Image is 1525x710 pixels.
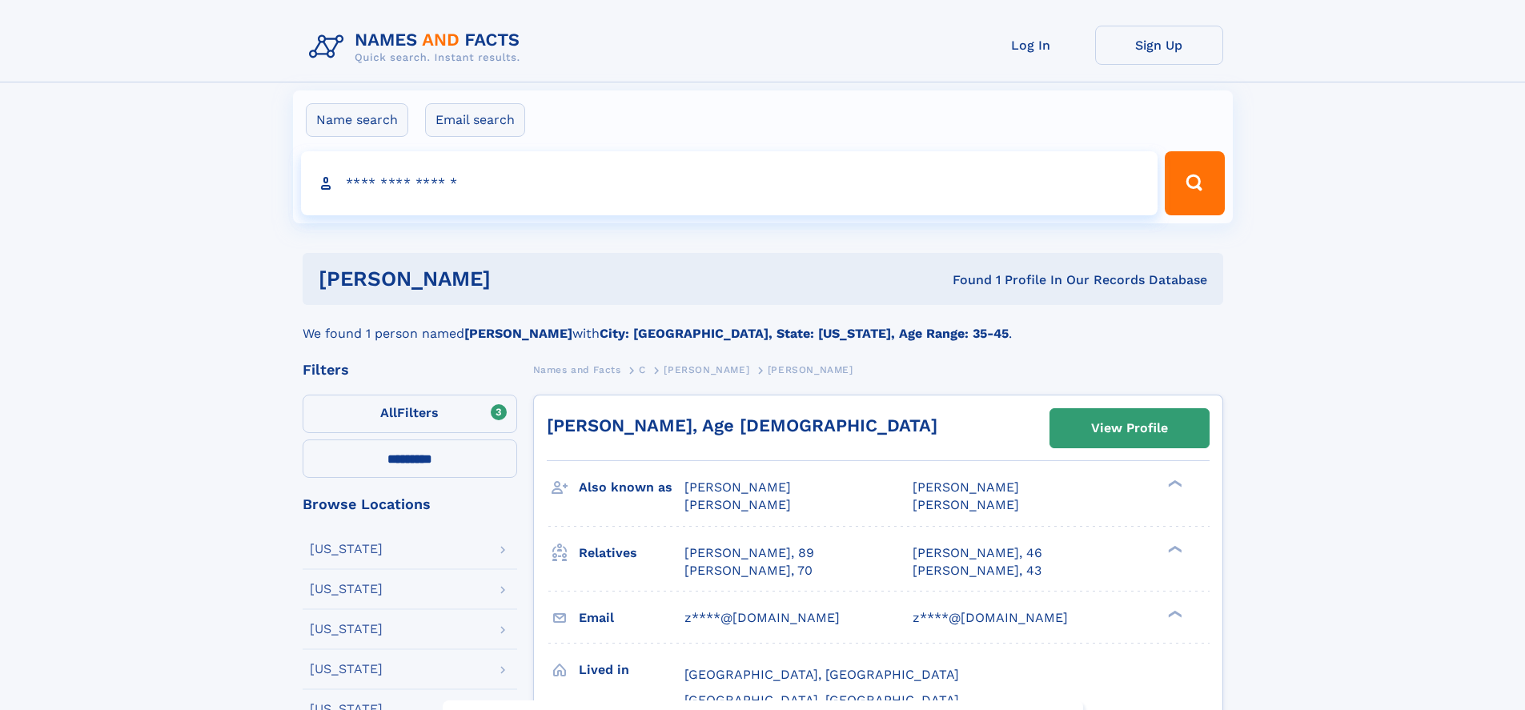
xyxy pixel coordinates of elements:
[579,656,684,684] h3: Lived in
[664,364,749,375] span: [PERSON_NAME]
[639,364,646,375] span: C
[684,562,813,580] a: [PERSON_NAME], 70
[684,667,959,682] span: [GEOGRAPHIC_DATA], [GEOGRAPHIC_DATA]
[600,326,1009,341] b: City: [GEOGRAPHIC_DATA], State: [US_STATE], Age Range: 35-45
[684,479,791,495] span: [PERSON_NAME]
[579,540,684,567] h3: Relatives
[464,326,572,341] b: [PERSON_NAME]
[721,271,1207,289] div: Found 1 Profile In Our Records Database
[1164,544,1183,554] div: ❯
[684,497,791,512] span: [PERSON_NAME]
[1164,608,1183,619] div: ❯
[380,405,397,420] span: All
[303,26,533,69] img: Logo Names and Facts
[579,474,684,501] h3: Also known as
[913,544,1042,562] a: [PERSON_NAME], 46
[310,543,383,556] div: [US_STATE]
[303,497,517,511] div: Browse Locations
[319,269,722,289] h1: [PERSON_NAME]
[303,395,517,433] label: Filters
[547,415,937,435] a: [PERSON_NAME], Age [DEMOGRAPHIC_DATA]
[303,363,517,377] div: Filters
[1165,151,1224,215] button: Search Button
[301,151,1158,215] input: search input
[913,562,1041,580] a: [PERSON_NAME], 43
[1164,479,1183,489] div: ❯
[425,103,525,137] label: Email search
[303,305,1223,343] div: We found 1 person named with .
[768,364,853,375] span: [PERSON_NAME]
[310,663,383,676] div: [US_STATE]
[1050,409,1209,447] a: View Profile
[579,604,684,632] h3: Email
[664,359,749,379] a: [PERSON_NAME]
[533,359,621,379] a: Names and Facts
[684,544,814,562] a: [PERSON_NAME], 89
[310,583,383,596] div: [US_STATE]
[913,497,1019,512] span: [PERSON_NAME]
[1091,410,1168,447] div: View Profile
[967,26,1095,65] a: Log In
[639,359,646,379] a: C
[1095,26,1223,65] a: Sign Up
[306,103,408,137] label: Name search
[310,623,383,636] div: [US_STATE]
[913,479,1019,495] span: [PERSON_NAME]
[684,692,959,708] span: [GEOGRAPHIC_DATA], [GEOGRAPHIC_DATA]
